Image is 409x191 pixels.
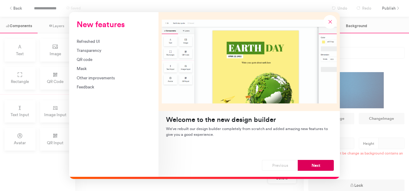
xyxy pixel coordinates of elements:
[298,160,334,171] button: Next
[77,84,151,90] div: Feedback
[166,116,332,124] h4: Welcome to the new design builder
[379,161,402,184] iframe: Drift Widget Chat Controller
[77,75,151,81] div: Other improvements
[77,38,151,44] div: Refreshed UI
[166,126,332,137] p: We’ve rebuilt our design builder completely from scratch and added amazing new features to give y...
[77,56,151,62] div: QR code
[262,160,334,171] div: Navigation button
[77,47,151,53] div: Transparency
[69,12,340,179] div: New features
[262,160,298,171] button: Previous
[77,65,151,72] div: Mask
[77,20,151,29] h3: New features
